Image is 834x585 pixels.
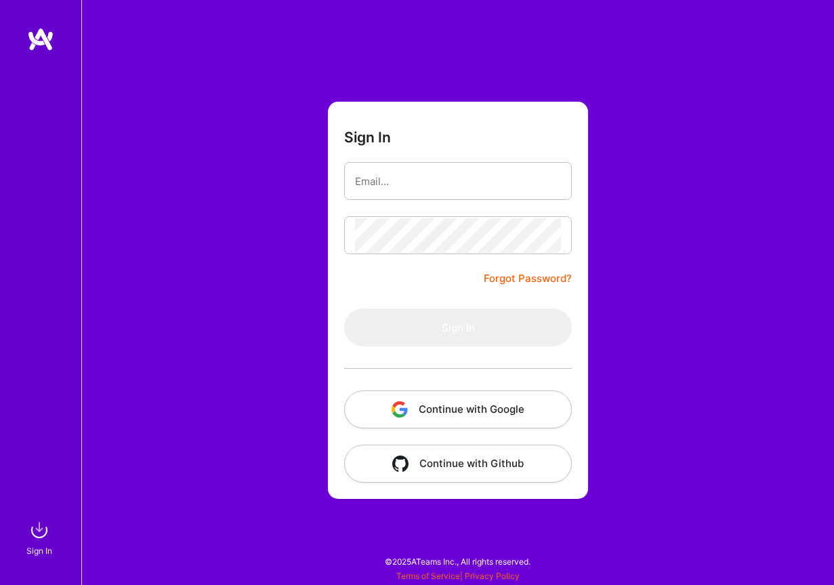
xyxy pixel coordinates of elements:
img: icon [392,401,408,418]
a: Forgot Password? [484,270,572,287]
a: Privacy Policy [465,571,520,581]
button: Continue with Google [344,390,572,428]
input: Email... [355,164,561,199]
img: logo [27,27,54,52]
span: | [396,571,520,581]
button: Continue with Github [344,445,572,483]
div: Sign In [26,544,52,558]
a: sign inSign In [28,517,53,558]
a: Terms of Service [396,571,460,581]
img: sign in [26,517,53,544]
button: Sign In [344,308,572,346]
div: © 2025 ATeams Inc., All rights reserved. [81,544,834,578]
h3: Sign In [344,129,391,146]
img: icon [392,456,409,472]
